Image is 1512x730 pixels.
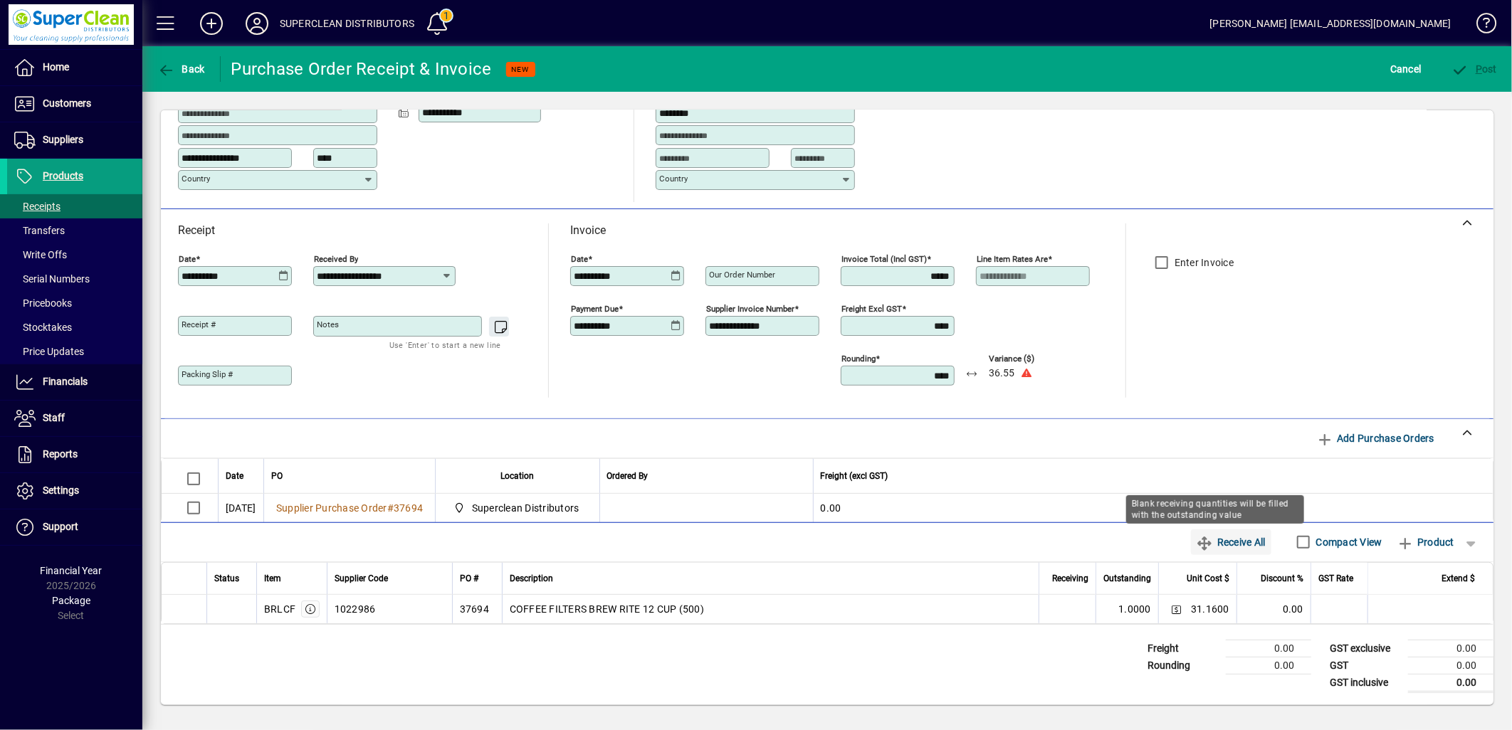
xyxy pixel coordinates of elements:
span: Settings [43,485,79,496]
span: Financial Year [41,565,103,576]
td: 0.00 [1408,657,1493,674]
span: Pricebooks [14,297,72,309]
span: 36.55 [989,368,1014,379]
div: Blank receiving quantities will be filled with the outstanding value [1126,495,1304,524]
button: Add Purchase Orders [1311,425,1440,451]
a: Serial Numbers [7,267,142,291]
span: Package [52,595,90,606]
mat-label: Packing Slip # [182,369,233,379]
span: Staff [43,412,65,423]
td: 0.00 [1226,640,1311,657]
mat-label: Line item rates are [977,254,1048,264]
button: Receive All [1191,529,1271,555]
a: Suppliers [7,122,142,158]
div: Purchase Order Receipt & Invoice [231,58,492,80]
td: 37694 [452,595,502,623]
mat-label: Received by [314,254,358,264]
td: [DATE] [218,494,263,522]
a: Price Updates [7,339,142,364]
mat-label: Payment due [571,304,619,314]
span: Product [1397,531,1454,554]
a: Reports [7,437,142,472]
mat-label: Country [659,174,688,184]
button: Change Price Levels [1166,599,1186,619]
span: Customers [43,97,91,109]
span: Superclean Distributors [472,501,579,515]
mat-label: Rounding [841,354,876,364]
mat-label: Receipt # [182,319,216,329]
label: Enter Invoice [1172,255,1234,270]
span: Financials [43,376,88,387]
span: PO [271,468,283,484]
span: Item [264,571,281,586]
span: Receiving [1052,571,1088,586]
a: Stocktakes [7,315,142,339]
td: Freight [1140,640,1226,657]
button: Product [1390,529,1461,555]
td: GST exclusive [1323,640,1408,657]
td: Rounding [1140,657,1226,674]
mat-label: Date [571,254,588,264]
button: Back [154,56,209,82]
span: P [1476,63,1482,75]
td: GST [1323,657,1408,674]
td: 0.00 [813,494,1493,522]
span: Stocktakes [14,322,72,333]
span: Support [43,521,78,532]
span: Write Offs [14,249,67,260]
a: Pricebooks [7,291,142,315]
span: Superclean Distributors [450,499,584,517]
button: Profile [234,11,280,36]
span: Outstanding [1103,571,1151,586]
td: COFFEE FILTERS BREW RITE 12 CUP (500) [502,595,1039,623]
span: Cancel [1390,58,1422,80]
span: Back [157,63,205,75]
a: Home [7,50,142,85]
div: PO [271,468,428,484]
mat-label: Date [179,254,196,264]
button: Post [1448,56,1501,82]
a: Customers [7,86,142,122]
mat-label: Country [182,174,210,184]
span: Supplier Code [335,571,388,586]
a: Settings [7,473,142,509]
a: Financials [7,364,142,400]
span: Products [43,170,83,181]
a: Supplier Purchase Order#37694 [271,500,428,516]
div: [PERSON_NAME] [EMAIL_ADDRESS][DOMAIN_NAME] [1210,12,1451,35]
button: Add [189,11,234,36]
span: Supplier Purchase Order [276,502,387,514]
td: 1022986 [327,595,452,623]
span: # [387,502,394,514]
td: 1.0000 [1096,595,1158,623]
div: SUPERCLEAN DISTRIBUTORS [280,12,414,35]
td: 0.00 [1408,674,1493,692]
mat-label: Our order number [709,270,775,280]
span: Receipts [14,201,61,212]
span: Extend $ [1442,571,1475,586]
span: 31.1600 [1191,602,1229,616]
span: Home [43,61,69,73]
a: Staff [7,401,142,436]
div: Freight (excl GST) [821,468,1476,484]
div: Ordered By [607,468,806,484]
a: Receipts [7,194,142,218]
span: NEW [512,65,530,74]
span: Unit Cost $ [1187,571,1229,586]
a: Write Offs [7,243,142,267]
mat-label: Freight excl GST [841,304,902,314]
span: Transfers [14,225,65,236]
td: GST inclusive [1323,674,1408,692]
td: 0.00 [1226,657,1311,674]
span: 37694 [394,502,423,514]
app-page-header-button: Back [142,56,221,82]
label: Compact View [1313,535,1382,549]
span: Variance ($) [989,354,1074,364]
button: Cancel [1387,56,1425,82]
mat-hint: Use 'Enter' to start a new line [389,337,501,353]
span: Reports [43,448,78,460]
span: Add Purchase Orders [1316,427,1434,450]
span: Receive All [1197,531,1266,554]
span: Discount % [1261,571,1303,586]
span: Freight (excl GST) [821,468,888,484]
